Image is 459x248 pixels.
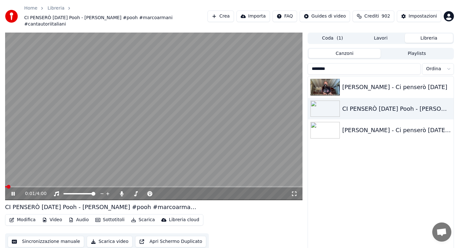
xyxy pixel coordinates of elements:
[24,15,208,27] span: CI PENSERÒ [DATE] Pooh - [PERSON_NAME] #pooh #marcoarmani #cantautoriitaliani
[40,215,65,224] button: Video
[397,11,441,22] button: Impostazioni
[432,222,451,242] div: Aprire la chat
[237,11,270,22] button: Importa
[24,5,208,27] nav: breadcrumb
[93,215,127,224] button: Sottotitoli
[24,5,37,11] a: Home
[353,11,394,22] button: Crediti902
[409,13,437,19] div: Impostazioni
[342,83,451,92] div: [PERSON_NAME] - Ci penserò [DATE]
[381,49,453,58] button: Playlists
[8,236,84,247] button: Sincronizzazione manuale
[37,191,47,197] span: 4:00
[135,236,206,247] button: Apri Schermo Duplicato
[169,217,199,223] div: Libreria cloud
[357,34,405,43] button: Lavori
[300,11,350,22] button: Guides di video
[7,215,38,224] button: Modifica
[5,203,196,212] div: CI PENSERÒ [DATE] Pooh - [PERSON_NAME] #pooh #marcoarmani #cantautoriitaliani
[309,49,381,58] button: Canzoni
[337,35,343,41] span: ( 1 )
[273,11,297,22] button: FAQ
[128,215,157,224] button: Scarica
[342,126,451,135] div: [PERSON_NAME] - Ci penserò [DATE] dev
[5,10,18,23] img: youka
[309,34,357,43] button: Coda
[426,66,441,72] span: Ordina
[382,13,390,19] span: 902
[405,34,453,43] button: Libreria
[208,11,234,22] button: Crea
[66,215,91,224] button: Audio
[25,191,40,197] div: /
[87,236,133,247] button: Scarica video
[25,191,35,197] span: 0:01
[364,13,379,19] span: Crediti
[47,5,64,11] a: Libreria
[342,104,451,113] div: CI PENSERÒ [DATE] Pooh - [PERSON_NAME] #pooh #marcoarmani #cantautoriitaliani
